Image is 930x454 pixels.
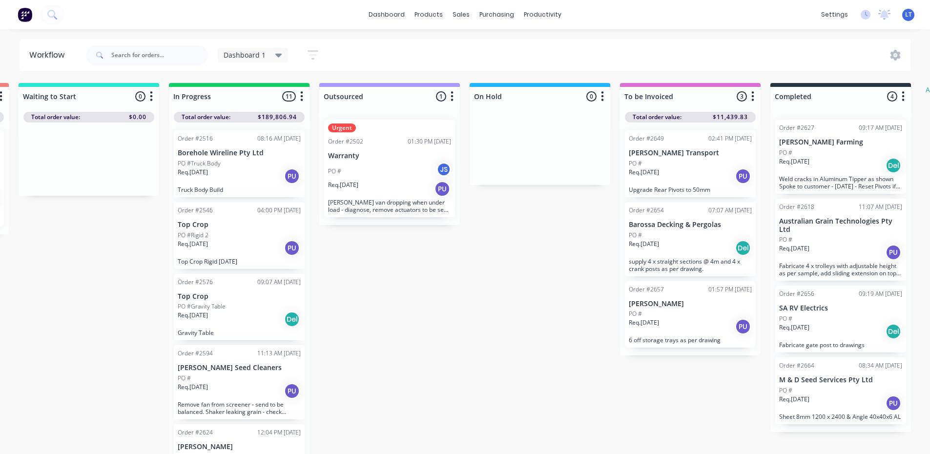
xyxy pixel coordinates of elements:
[779,217,902,234] p: Australian Grain Technologies Pty Ltd
[129,113,146,122] span: $0.00
[859,289,902,298] div: 09:19 AM [DATE]
[436,162,451,177] div: JS
[257,428,301,437] div: 12:04 PM [DATE]
[448,7,475,22] div: sales
[18,7,32,22] img: Factory
[629,300,752,308] p: [PERSON_NAME]
[178,329,301,336] p: Gravity Table
[324,120,455,217] div: UrgentOrder #250201:30 PM [DATE]WarrantyPO #JSReq.[DATE]PU[PERSON_NAME] van dropping when under l...
[178,443,301,451] p: [PERSON_NAME]
[775,199,906,281] div: Order #261811:07 AM [DATE]Australian Grain Technologies Pty LtdPO #Req.[DATE]PUFabricate 4 x trol...
[178,302,226,311] p: PO #Gravity Table
[629,159,642,168] p: PO #
[178,168,208,177] p: Req. [DATE]
[328,199,451,213] p: [PERSON_NAME] van dropping when under load - diagnose, remove actuators to be sent away for repai...
[328,167,341,176] p: PO #
[629,318,659,327] p: Req. [DATE]
[886,324,901,339] div: Del
[364,7,410,22] a: dashboard
[328,124,356,132] div: Urgent
[779,304,902,312] p: SA RV Electrics
[178,149,301,157] p: Borehole Wireline Pty Ltd
[625,130,756,197] div: Order #264902:41 PM [DATE][PERSON_NAME] TransportPO #Req.[DATE]PUUpgrade Rear Pivots to 50mm
[328,137,363,146] div: Order #2502
[735,319,751,334] div: PU
[257,278,301,287] div: 09:07 AM [DATE]
[735,240,751,256] div: Del
[886,245,901,260] div: PU
[859,203,902,211] div: 11:07 AM [DATE]
[174,130,305,197] div: Order #251608:16 AM [DATE]Borehole Wireline Pty LtdPO #Truck BodyReq.[DATE]PUTruck Body Build
[629,240,659,248] p: Req. [DATE]
[178,401,301,415] p: Remove fan from screener - send to be balanced. Shaker leaking grain - check chutes for wear. Ele...
[779,386,792,395] p: PO #
[178,383,208,392] p: Req. [DATE]
[629,310,642,318] p: PO #
[779,376,902,384] p: M & D Seed Services Pty Ltd
[629,231,642,240] p: PO #
[779,314,792,323] p: PO #
[178,206,213,215] div: Order #2546
[178,258,301,265] p: Top Crop Rigid [DATE]
[625,202,756,276] div: Order #265407:07 AM [DATE]Barossa Decking & PergolasPO #Req.[DATE]Delsupply 4 x straight sections...
[178,278,213,287] div: Order #2576
[284,168,300,184] div: PU
[111,45,208,65] input: Search for orders...
[629,258,752,272] p: supply 4 x straight sections @ 4m and 4 x crank posts as per drawing.
[779,413,902,420] p: Sheet 8mm 1200 x 2400 & Angle 40x40x6 AL
[178,240,208,248] p: Req. [DATE]
[775,357,906,424] div: Order #266408:34 AM [DATE]M & D Seed Services Pty LtdPO #Req.[DATE]PUSheet 8mm 1200 x 2400 & Angl...
[178,428,213,437] div: Order #2624
[178,231,208,240] p: PO #Rigid 2
[779,341,902,349] p: Fabricate gate post to drawings
[257,134,301,143] div: 08:16 AM [DATE]
[178,186,301,193] p: Truck Body Build
[779,289,814,298] div: Order #2656
[178,134,213,143] div: Order #2516
[629,285,664,294] div: Order #2657
[257,349,301,358] div: 11:13 AM [DATE]
[708,134,752,143] div: 02:41 PM [DATE]
[408,137,451,146] div: 01:30 PM [DATE]
[410,7,448,22] div: products
[779,124,814,132] div: Order #2627
[779,244,809,253] p: Req. [DATE]
[178,364,301,372] p: [PERSON_NAME] Seed Cleaners
[284,311,300,327] div: Del
[629,168,659,177] p: Req. [DATE]
[178,374,191,383] p: PO #
[779,323,809,332] p: Req. [DATE]
[284,383,300,399] div: PU
[779,395,809,404] p: Req. [DATE]
[779,361,814,370] div: Order #2664
[779,175,902,190] p: Weld cracks in Aluminum Tipper as shown Spoke to customer - [DATE] - Reset Pivots if possible and...
[178,349,213,358] div: Order #2594
[779,157,809,166] p: Req. [DATE]
[178,292,301,301] p: Top Crop
[886,158,901,173] div: Del
[328,152,451,160] p: Warranty
[775,286,906,352] div: Order #265609:19 AM [DATE]SA RV ElectricsPO #Req.[DATE]DelFabricate gate post to drawings
[284,240,300,256] div: PU
[779,138,902,146] p: [PERSON_NAME] Farming
[905,10,912,19] span: LT
[475,7,519,22] div: purchasing
[174,274,305,341] div: Order #257609:07 AM [DATE]Top CropPO #Gravity TableReq.[DATE]DelGravity Table
[178,159,221,168] p: PO #Truck Body
[886,395,901,411] div: PU
[182,113,230,122] span: Total order value:
[629,336,752,344] p: 6 off storage trays as per drawing
[816,7,853,22] div: settings
[859,124,902,132] div: 09:17 AM [DATE]
[519,7,566,22] div: productivity
[779,203,814,211] div: Order #2618
[629,186,752,193] p: Upgrade Rear Pivots to 50mm
[257,206,301,215] div: 04:00 PM [DATE]
[779,262,902,277] p: Fabricate 4 x trolleys with adjustable height as per sample, add sliding extension on top to allo...
[29,49,69,61] div: Workflow
[713,113,748,122] span: $11,439.83
[629,149,752,157] p: [PERSON_NAME] Transport
[31,113,80,122] span: Total order value:
[178,311,208,320] p: Req. [DATE]
[735,168,751,184] div: PU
